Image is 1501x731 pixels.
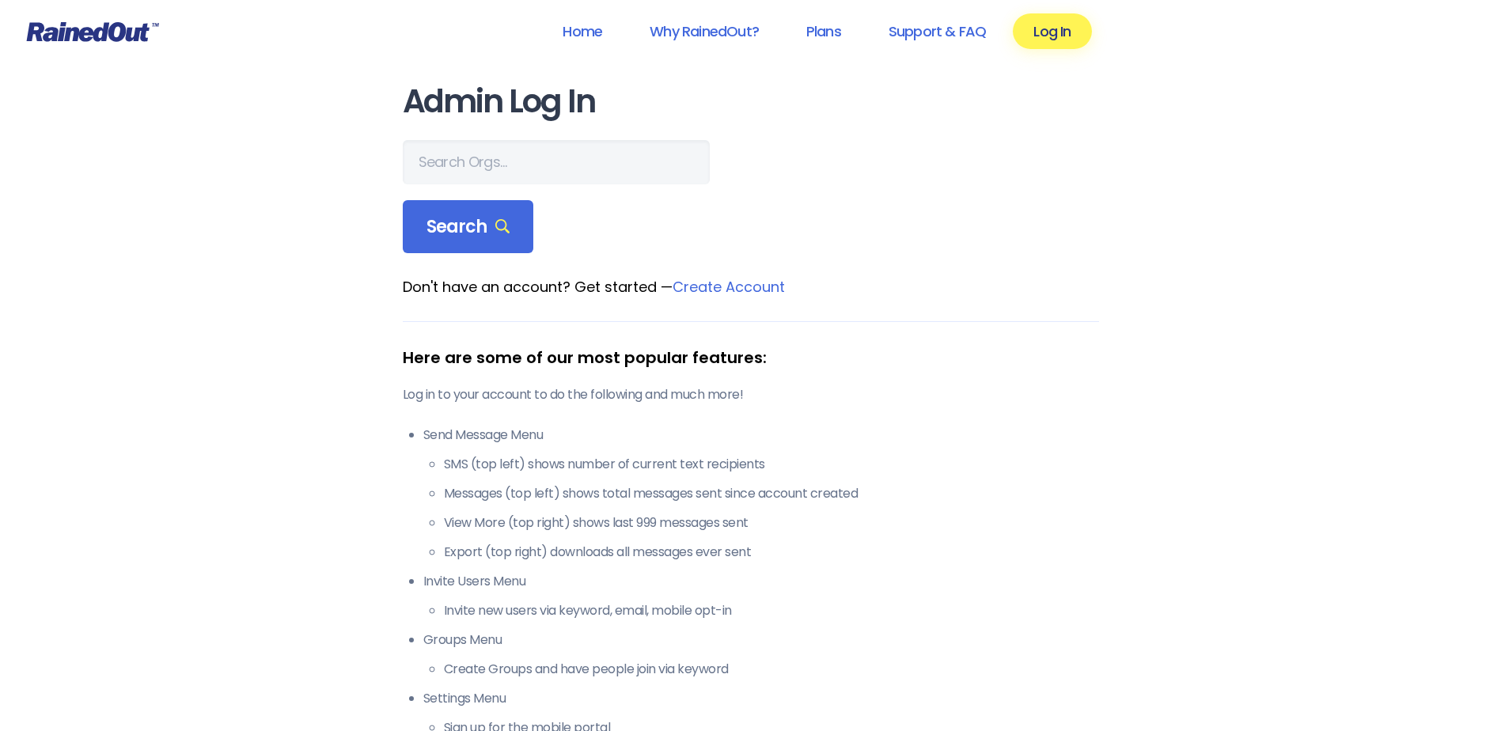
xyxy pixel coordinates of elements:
li: Export (top right) downloads all messages ever sent [444,543,1099,562]
input: Search Orgs… [403,140,710,184]
a: Support & FAQ [868,13,1006,49]
a: Why RainedOut? [629,13,779,49]
a: Create Account [673,277,785,297]
span: Search [426,216,510,238]
h1: Admin Log In [403,84,1099,119]
div: Here are some of our most popular features: [403,346,1099,369]
a: Plans [786,13,862,49]
li: SMS (top left) shows number of current text recipients [444,455,1099,474]
li: Messages (top left) shows total messages sent since account created [444,484,1099,503]
li: Groups Menu [423,631,1099,679]
li: Send Message Menu [423,426,1099,562]
div: Search [403,200,534,254]
a: Log In [1013,13,1091,49]
a: Home [542,13,623,49]
li: Create Groups and have people join via keyword [444,660,1099,679]
li: Invite Users Menu [423,572,1099,620]
li: Invite new users via keyword, email, mobile opt-in [444,601,1099,620]
p: Log in to your account to do the following and much more! [403,385,1099,404]
li: View More (top right) shows last 999 messages sent [444,513,1099,532]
